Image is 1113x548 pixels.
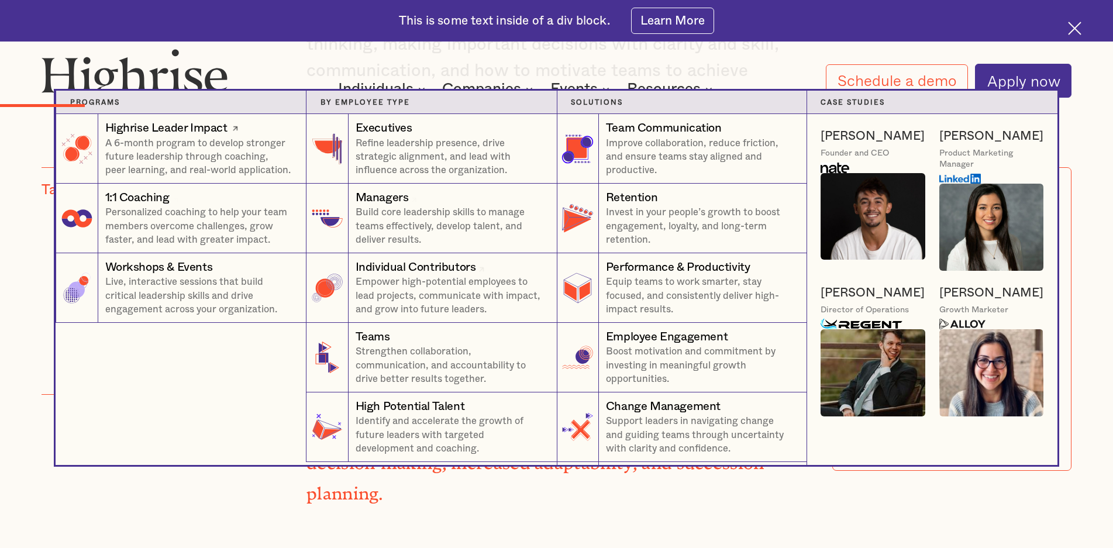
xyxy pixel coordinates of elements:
img: Highrise logo [42,49,228,105]
div: Highrise Leader Impact [105,120,228,136]
a: [PERSON_NAME] [821,128,925,144]
a: ExecutivesRefine leadership presence, drive strategic alignment, and lead with influence across t... [306,114,556,184]
div: High Potential Talent [356,398,465,415]
div: Director of Operations [821,305,909,316]
a: Performance & ProductivityEquip teams to work smarter, stay focused, and consistently deliver hig... [557,253,807,323]
a: Manager EnablementGive managers the tools, support, and training they need to lead effectively an... [557,462,807,532]
div: Resources [627,82,716,96]
div: Product Marketing Manager [939,148,1043,170]
p: A 6-month program to develop stronger future leadership through coaching, peer learning, and real... [105,137,292,178]
a: TeamsStrengthen collaboration, communication, and accountability to drive better results together. [306,323,556,392]
a: [PERSON_NAME] [939,285,1043,301]
p: Improve collaboration, reduce friction, and ensure teams stay aligned and productive. [606,137,792,178]
p: Strengthen collaboration, communication, and accountability to drive better results together. [356,345,543,386]
a: Highrise Leader ImpactA 6-month program to develop stronger future leadership through coaching, p... [56,114,306,184]
div: Individuals [338,82,414,96]
a: RetentionInvest in your people’s growth to boost engagement, loyalty, and long-term retention. [557,184,807,253]
strong: Case Studies [821,99,885,106]
div: Growth Marketer [939,305,1008,316]
a: Employee EngagementBoost motivation and commitment by investing in meaningful growth opportunities. [557,323,807,392]
p: Build core leadership skills to manage teams effectively, develop talent, and deliver results. [356,206,543,247]
div: Individuals [338,82,429,96]
a: Team CommunicationImprove collaboration, reduce friction, and ensure teams stay aligned and produ... [557,114,807,184]
a: Workshops & EventsLive, interactive sessions that build critical leadership skills and drive enga... [56,253,306,323]
a: Apply now [975,64,1071,98]
a: [PERSON_NAME] [821,285,925,301]
div: Companies [442,82,521,96]
div: This is some text inside of a div block. [399,13,610,29]
div: Individual Contributors [356,259,476,275]
a: High Potential TalentIdentify and accelerate the growth of future leaders with targeted developme... [306,392,556,462]
a: ManagersBuild core leadership skills to manage teams effectively, develop talent, and deliver res... [306,184,556,253]
a: Change ManagementSupport leaders in navigating change and guiding teams through uncertainty with ... [557,392,807,462]
p: Refine leadership presence, drive strategic alignment, and lead with influence across the organiz... [356,137,543,178]
strong: By Employee Type [321,99,410,106]
p: Equip teams to work smarter, stay focused, and consistently deliver high-impact results. [606,275,792,316]
strong: Solutions [571,99,623,106]
a: [PERSON_NAME] [939,128,1043,144]
div: Companies [442,82,536,96]
div: Workshops & Events [105,259,213,275]
div: Founder and CEO [821,148,889,159]
div: Resources [627,82,701,96]
div: Performance & Productivity [606,259,750,275]
strong: Programs [70,99,120,106]
div: Teams [356,329,390,345]
div: 1:1 Coaching [105,189,170,206]
a: Schedule a demo [826,64,968,98]
p: Live, interactive sessions that build critical leadership skills and drive engagement across your... [105,275,292,316]
div: Employee Engagement [606,329,728,345]
div: Team Communication [606,120,722,136]
img: Cross icon [1068,22,1081,35]
div: Retention [606,189,657,206]
div: Change Management [606,398,721,415]
div: Managers [356,189,409,206]
p: Boost motivation and commitment by investing in meaningful growth opportunities. [606,345,792,386]
a: Learn More [631,8,715,34]
div: Events [550,82,613,96]
p: Personalized coaching to help your team members overcome challenges, grow faster, and lead with g... [105,206,292,247]
div: Events [550,82,598,96]
p: Identify and accelerate the growth of future leaders with targeted development and coaching. [356,415,543,456]
a: Individual ContributorsEmpower high-potential employees to lead projects, communicate with impact... [306,253,556,323]
p: Empower high-potential employees to lead projects, communicate with impact, and grow into future ... [356,275,543,316]
p: Support leaders in navigating change and guiding teams through uncertainty with clarity and confi... [606,415,792,456]
p: Invest in your people’s growth to boost engagement, loyalty, and long-term retention. [606,206,792,247]
a: 1:1 CoachingPersonalized coaching to help your team members overcome challenges, grow faster, and... [56,184,306,253]
div: Executives [356,120,412,136]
